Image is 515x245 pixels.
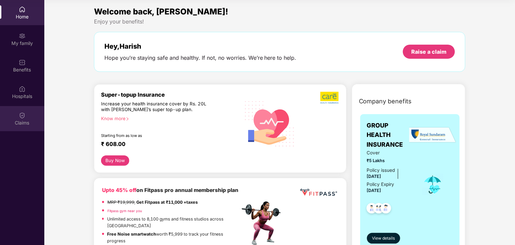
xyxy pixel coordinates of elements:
img: b5dec4f62d2307b9de63beb79f102df3.png [320,91,339,104]
img: icon [422,174,444,196]
span: ₹5 Lakhs [367,157,413,164]
img: svg+xml;base64,PHN2ZyBpZD0iSG9zcGl0YWxzIiB4bWxucz0iaHR0cDovL3d3dy53My5vcmcvMjAwMC9zdmciIHdpZHRoPS... [19,86,26,92]
div: ₹ 608.00 [101,141,233,149]
del: MRP ₹19,999, [107,200,135,205]
div: Know more [101,116,236,120]
button: Buy Now [101,155,130,166]
div: Enjoy your benefits! [94,18,466,25]
div: Hey, Harish [104,42,296,50]
span: [DATE] [367,188,381,193]
p: worth ₹5,999 to track your fitness progress [107,231,240,244]
img: svg+xml;base64,PHN2ZyBpZD0iSG9tZSIgeG1sbnM9Imh0dHA6Ly93d3cudzMub3JnLzIwMDAvc3ZnIiB3aWR0aD0iMjAiIG... [19,6,26,13]
img: svg+xml;base64,PHN2ZyB4bWxucz0iaHR0cDovL3d3dy53My5vcmcvMjAwMC9zdmciIHhtbG5zOnhsaW5rPSJodHRwOi8vd3... [240,93,300,154]
span: View details [372,235,395,242]
img: insurerLogo [409,127,456,143]
img: svg+xml;base64,PHN2ZyB4bWxucz0iaHR0cDovL3d3dy53My5vcmcvMjAwMC9zdmciIHdpZHRoPSI0OC45NDMiIGhlaWdodD... [378,201,394,217]
span: Welcome back, [PERSON_NAME]! [94,7,228,16]
div: Raise a claim [411,48,447,55]
b: on Fitpass pro annual membership plan [102,187,238,193]
img: svg+xml;base64,PHN2ZyB3aWR0aD0iMjAiIGhlaWdodD0iMjAiIHZpZXdCb3g9IjAgMCAyMCAyMCIgZmlsbD0ibm9uZSIgeG... [19,33,26,39]
div: Super-topup Insurance [101,91,240,98]
img: svg+xml;base64,PHN2ZyB4bWxucz0iaHR0cDovL3d3dy53My5vcmcvMjAwMC9zdmciIHdpZHRoPSI0OC45MTUiIGhlaWdodD... [371,201,387,217]
span: [DATE] [367,174,381,179]
div: Policy issued [367,167,395,174]
div: Hope you’re staying safe and healthy. If not, no worries. We’re here to help. [104,54,296,61]
div: Increase your health insurance cover by Rs. 20L with [PERSON_NAME]’s super top-up plan. [101,101,211,113]
strong: Get Fitpass at ₹11,000 +taxes [136,200,198,205]
img: svg+xml;base64,PHN2ZyBpZD0iQmVuZWZpdHMiIHhtbG5zPSJodHRwOi8vd3d3LnczLm9yZy8yMDAwL3N2ZyIgd2lkdGg9Ij... [19,59,26,66]
div: Starting from as low as [101,133,212,138]
strong: Free Noise smartwatch [107,232,156,237]
span: right [126,117,129,121]
img: fppp.png [299,186,338,199]
img: svg+xml;base64,PHN2ZyB4bWxucz0iaHR0cDovL3d3dy53My5vcmcvMjAwMC9zdmciIHdpZHRoPSI0OC45NDMiIGhlaWdodD... [364,201,380,217]
a: Fitpass gym near you [107,209,142,213]
span: GROUP HEALTH INSURANCE [367,121,413,149]
img: svg+xml;base64,PHN2ZyBpZD0iQ2xhaW0iIHhtbG5zPSJodHRwOi8vd3d3LnczLm9yZy8yMDAwL3N2ZyIgd2lkdGg9IjIwIi... [19,112,26,119]
span: Company benefits [359,97,412,106]
button: View details [367,233,400,244]
b: Upto 45% off [102,187,136,193]
div: Policy Expiry [367,181,394,188]
p: Unlimited access to 8,100 gyms and fitness studios across [GEOGRAPHIC_DATA] [107,216,240,229]
span: Cover [367,149,413,156]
